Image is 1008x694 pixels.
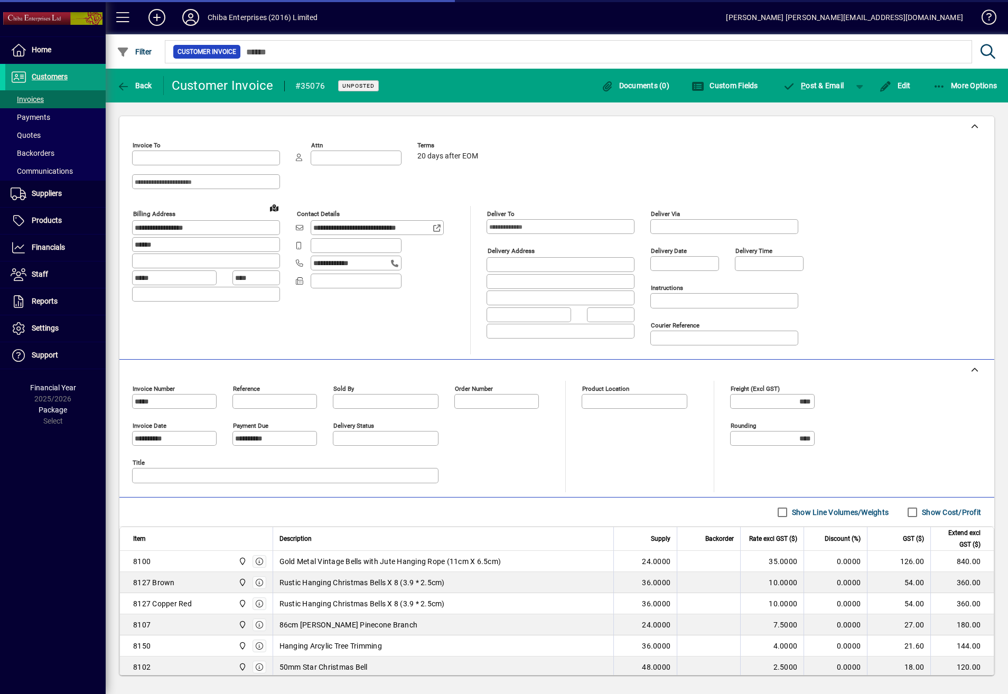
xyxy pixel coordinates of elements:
[642,641,670,651] span: 36.0000
[236,619,248,631] span: Central
[867,657,930,678] td: 18.00
[178,46,236,57] span: Customer Invoice
[930,76,1000,95] button: More Options
[930,635,994,657] td: 144.00
[5,162,106,180] a: Communications
[642,598,670,609] span: 36.0000
[5,126,106,144] a: Quotes
[5,90,106,108] a: Invoices
[5,288,106,315] a: Reports
[279,556,501,567] span: Gold Metal Vintage Bells with Jute Hanging Rope (11cm X 6.5cm)
[39,406,67,414] span: Package
[295,78,325,95] div: #35076
[930,614,994,635] td: 180.00
[11,131,41,139] span: Quotes
[30,383,76,392] span: Financial Year
[5,144,106,162] a: Backorders
[236,661,248,673] span: Central
[172,77,274,94] div: Customer Invoice
[876,76,913,95] button: Edit
[692,81,758,90] span: Custom Fields
[731,385,780,392] mat-label: Freight (excl GST)
[930,551,994,572] td: 840.00
[804,593,867,614] td: 0.0000
[117,81,152,90] span: Back
[582,385,629,392] mat-label: Product location
[417,152,478,161] span: 20 days after EOM
[5,342,106,369] a: Support
[804,635,867,657] td: 0.0000
[804,657,867,678] td: 0.0000
[279,533,312,545] span: Description
[32,297,58,305] span: Reports
[879,81,911,90] span: Edit
[651,247,687,255] mat-label: Delivery date
[32,324,59,332] span: Settings
[233,385,260,392] mat-label: Reference
[747,556,797,567] div: 35.0000
[651,533,670,545] span: Supply
[5,315,106,342] a: Settings
[731,422,756,429] mat-label: Rounding
[279,577,445,588] span: Rustic Hanging Christmas Bells X 8 (3.9 * 2.5cm)
[867,635,930,657] td: 21.60
[32,45,51,54] span: Home
[801,81,806,90] span: P
[974,2,995,36] a: Knowledge Base
[32,72,68,81] span: Customers
[11,167,73,175] span: Communications
[930,593,994,614] td: 360.00
[867,614,930,635] td: 27.00
[236,577,248,588] span: Central
[487,210,515,218] mat-label: Deliver To
[749,533,797,545] span: Rate excl GST ($)
[5,235,106,261] a: Financials
[117,48,152,56] span: Filter
[140,8,174,27] button: Add
[5,261,106,288] a: Staff
[930,572,994,593] td: 360.00
[651,322,699,329] mat-label: Courier Reference
[747,577,797,588] div: 10.0000
[804,551,867,572] td: 0.0000
[5,181,106,207] a: Suppliers
[32,270,48,278] span: Staff
[133,385,175,392] mat-label: Invoice number
[233,422,268,429] mat-label: Payment due
[417,142,481,149] span: Terms
[783,81,844,90] span: ost & Email
[920,507,981,518] label: Show Cost/Profit
[598,76,672,95] button: Documents (0)
[32,216,62,224] span: Products
[705,533,734,545] span: Backorder
[937,527,981,550] span: Extend excl GST ($)
[689,76,761,95] button: Custom Fields
[311,142,323,149] mat-label: Attn
[11,95,44,104] span: Invoices
[903,533,924,545] span: GST ($)
[747,598,797,609] div: 10.0000
[930,657,994,678] td: 120.00
[642,662,670,672] span: 48.0000
[790,507,889,518] label: Show Line Volumes/Weights
[133,598,192,609] div: 8127 Copper Red
[279,662,368,672] span: 50mm Star Christmas Bell
[825,533,861,545] span: Discount (%)
[114,42,155,61] button: Filter
[333,422,374,429] mat-label: Delivery status
[133,422,166,429] mat-label: Invoice date
[333,385,354,392] mat-label: Sold by
[5,108,106,126] a: Payments
[642,620,670,630] span: 24.0000
[208,9,318,26] div: Chiba Enterprises (2016) Limited
[114,76,155,95] button: Back
[747,662,797,672] div: 2.5000
[236,598,248,609] span: Central
[32,189,62,198] span: Suppliers
[279,620,418,630] span: 86cm [PERSON_NAME] Pinecone Branch
[5,37,106,63] a: Home
[342,82,375,89] span: Unposted
[133,577,175,588] div: 8127 Brown
[804,614,867,635] td: 0.0000
[778,76,850,95] button: Post & Email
